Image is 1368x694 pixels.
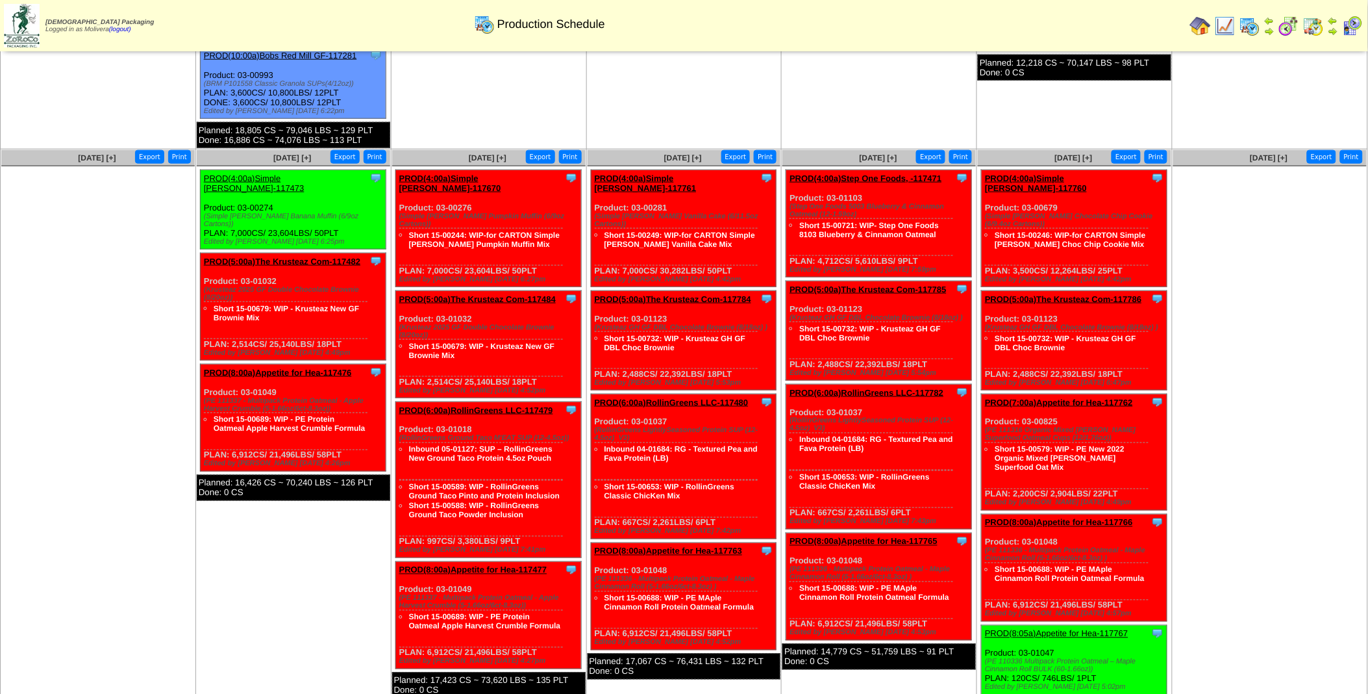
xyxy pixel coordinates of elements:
div: (Krusteaz GH GF DBL Chocolate Brownie (8/18oz) ) [595,324,777,331]
img: Tooltip [760,172,773,185]
a: PROD(6:00a)RollinGreens LLC-117480 [595,398,749,407]
img: Tooltip [1151,627,1164,640]
a: Short 15-00246: WIP-for CARTON Simple [PERSON_NAME] Choc Chip Cookie Mix [995,231,1146,249]
a: [DATE] [+] [273,153,311,162]
a: Short 15-00732: WIP - Krusteaz GH GF DBL Choc Brownie [995,334,1136,352]
div: Edited by [PERSON_NAME] [DATE] 7:43pm [790,518,971,526]
button: Print [754,150,777,164]
div: Edited by [PERSON_NAME] [DATE] 6:22pm [204,107,386,115]
div: (Krusteaz GH GF DBL Chocolate Brownie (8/18oz) ) [790,314,971,322]
a: Short 15-00249: WIP-for CARTON Simple [PERSON_NAME] Vanilla Cake Mix [604,231,756,249]
div: Product: 03-00274 PLAN: 7,000CS / 23,604LBS / 50PLT [200,170,386,250]
div: Product: 03-01123 PLAN: 2,488CS / 22,392LBS / 18PLT [786,281,972,381]
div: (PE 110336 Multipack Protein Oatmeal – Maple Cinnamon Roll BULK (60-1.66oz)) [985,658,1167,674]
a: Inbound 04-01684: RG - Textured Pea and Fava Protein (LB) [799,435,953,454]
img: Tooltip [1151,516,1164,529]
a: Short 15-00721: WIP- Step One Foods 8103 Blueberry & Cinnamon Oatmeal [799,221,939,239]
div: Planned: 12,218 CS ~ 70,147 LBS ~ 98 PLT Done: 0 CS [978,55,1171,81]
img: Tooltip [565,404,578,417]
button: Print [559,150,582,164]
img: Tooltip [565,292,578,305]
a: Short 15-00689: WIP - PE Protein Oatmeal Apple Harvest Crumble Formula [214,415,366,433]
div: (Krusteaz 2025 GF Double Chocolate Brownie (8/20oz)) [399,324,581,339]
div: Edited by [PERSON_NAME] [DATE] 7:42pm [595,528,777,535]
img: Tooltip [1151,292,1164,305]
img: Tooltip [760,396,773,409]
div: (PE 111336 - Multipack Protein Oatmeal - Maple Cinnamon Roll (5-1.66oz/6ct-8.3oz) ) [985,547,1167,563]
div: Product: 03-01032 PLAN: 2,514CS / 25,140LBS / 18PLT [200,253,386,361]
div: (Krusteaz GH GF DBL Chocolate Brownie (8/18oz) ) [985,324,1167,331]
button: Print [168,150,191,164]
span: Production Schedule [497,18,605,31]
div: Product: 03-00276 PLAN: 7,000CS / 23,604LBS / 50PLT [395,170,581,287]
img: Tooltip [1151,396,1164,409]
button: Print [1340,150,1363,164]
a: PROD(4:00a)Simple [PERSON_NAME]-117473 [204,173,305,193]
div: Edited by [PERSON_NAME] [DATE] 5:02pm [985,684,1167,691]
a: Inbound 05-01127: SUP – RollinGreens New Ground Taco Protein 4.5oz Pouch [409,445,553,463]
div: (BRM P101558 Classic Granola SUPs(4/12oz)) [204,80,386,88]
img: calendarblend.gif [1278,16,1299,36]
div: (Step One Foods 5003 Blueberry & Cinnamon Oatmeal (12-1.59oz) [790,203,971,218]
div: Product: 03-00679 PLAN: 3,500CS / 12,264LBS / 25PLT [982,170,1167,287]
div: (RollinGreens LightlySeasoned Protein SUP (12-4.5oz) V3) [595,427,777,443]
div: Product: 03-00825 PLAN: 2,200CS / 2,904LBS / 22PLT [982,394,1167,511]
div: (Krusteaz 2025 GF Double Chocolate Brownie (8/20oz)) [204,286,386,302]
a: PROD(6:00a)RollinGreens LLC-117782 [790,388,943,398]
img: Tooltip [369,172,382,185]
a: PROD(4:00a)Simple [PERSON_NAME]-117670 [399,173,501,193]
img: arrowleft.gif [1264,16,1275,26]
div: Product: 03-01037 PLAN: 667CS / 2,261LBS / 6PLT [591,394,777,539]
span: Logged in as Molivera [45,19,154,33]
a: Short 15-00588: WIP - RollinGreens Ground Taco Powder Inclusion [409,502,540,520]
img: Tooltip [369,366,382,379]
a: [DATE] [+] [1055,153,1093,162]
a: Inbound 04-01684: RG - Textured Pea and Fava Protein (LB) [604,445,758,463]
a: [DATE] [+] [78,153,116,162]
a: PROD(5:00a)The Krusteaz Com-117484 [399,294,556,304]
a: PROD(4:00a)Simple [PERSON_NAME]-117761 [595,173,697,193]
img: arrowright.gif [1328,26,1338,36]
a: [DATE] [+] [664,153,702,162]
button: Print [949,150,972,164]
div: Product: 03-01123 PLAN: 2,488CS / 22,392LBS / 18PLT [982,291,1167,391]
div: Product: 03-01048 PLAN: 6,912CS / 21,496LBS / 58PLT [982,515,1167,622]
span: [DATE] [+] [469,153,506,162]
a: PROD(4:00a)Simple [PERSON_NAME]-117760 [985,173,1087,193]
a: PROD(5:00a)The Krusteaz Com-117482 [204,257,360,266]
div: (RollinGreens Ground Taco M'EAT SUP (12-4.5oz)) [399,435,581,443]
a: Short 15-00589: WIP - RollinGreens Ground Taco Pinto and Protein Inclusion [409,483,560,501]
div: Edited by [PERSON_NAME] [DATE] 6:47pm [985,379,1167,387]
div: (Simple [PERSON_NAME] Pumpkin Muffin (6/9oz Cartons)) [399,212,581,228]
a: (logout) [109,26,131,33]
div: Planned: 18,805 CS ~ 79,046 LBS ~ 129 PLT Done: 16,886 CS ~ 74,076 LBS ~ 113 PLT [197,122,390,148]
div: Product: 03-01048 PLAN: 6,912CS / 21,496LBS / 58PLT [591,543,777,650]
a: [DATE] [+] [1250,153,1287,162]
div: Edited by [PERSON_NAME] [DATE] 4:42pm [595,276,777,283]
div: Product: 03-01018 PLAN: 997CS / 3,380LBS / 9PLT [395,402,581,558]
img: calendarinout.gif [1303,16,1324,36]
a: Short 15-00679: WIP - Krusteaz New GF Brownie Mix [409,342,555,360]
div: Edited by [PERSON_NAME] [DATE] 4:57pm [985,610,1167,618]
button: Export [330,150,360,164]
img: arrowleft.gif [1328,16,1338,26]
div: Product: 03-00281 PLAN: 7,000CS / 30,282LBS / 50PLT [591,170,777,287]
a: PROD(8:05a)Appetite for Hea-117767 [985,629,1128,639]
div: Edited by [PERSON_NAME] [DATE] 4:52pm [595,639,777,647]
div: Product: 03-01032 PLAN: 2,514CS / 25,140LBS / 18PLT [395,291,581,398]
div: Planned: 16,426 CS ~ 70,240 LBS ~ 126 PLT Done: 0 CS [197,475,390,501]
a: Short 15-00653: WIP - RollinGreens Classic ChicKen Mix [799,473,930,491]
div: Edited by [PERSON_NAME] [DATE] 6:27pm [399,276,581,283]
div: Edited by [PERSON_NAME] [DATE] 5:54pm [790,369,971,377]
button: Print [1145,150,1167,164]
span: [DEMOGRAPHIC_DATA] Packaging [45,19,154,26]
a: PROD(8:00a)Appetite for Hea-117476 [204,368,352,378]
a: Short 15-00653: WIP - RollinGreens Classic ChicKen Mix [604,483,735,501]
img: Tooltip [1151,172,1164,185]
div: (PE 111337 - Multipack Protein Oatmeal - Apple Harvest Crumble (5-1.66oz/6ct-8.3oz)) [399,595,581,610]
img: Tooltip [956,172,969,185]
